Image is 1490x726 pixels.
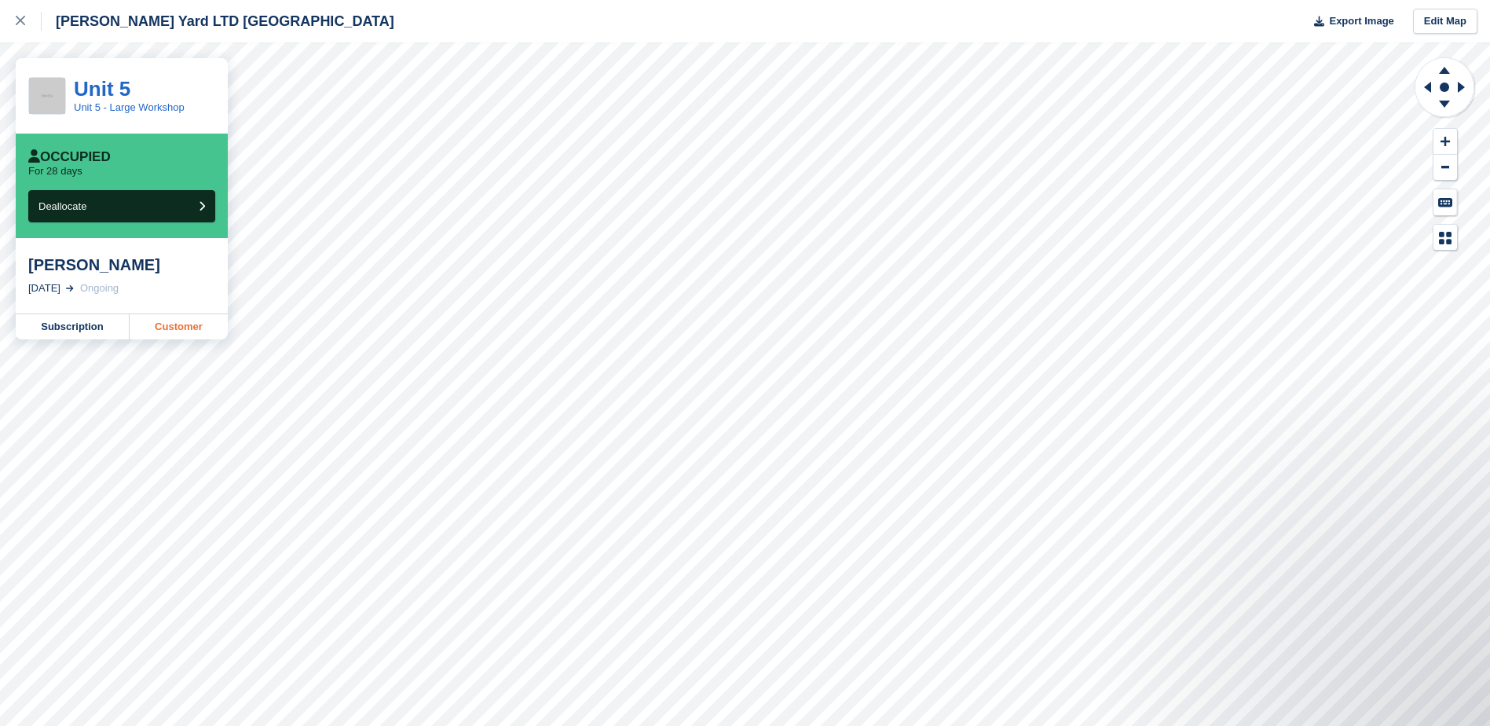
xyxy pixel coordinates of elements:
[66,285,74,291] img: arrow-right-light-icn-cde0832a797a2874e46488d9cf13f60e5c3a73dbe684e267c42b8395dfbc2abf.svg
[29,78,65,114] img: 256x256-placeholder-a091544baa16b46aadf0b611073c37e8ed6a367829ab441c3b0103e7cf8a5b1b.png
[74,101,185,113] a: Unit 5 - Large Workshop
[28,165,82,178] p: For 28 days
[42,12,394,31] div: [PERSON_NAME] Yard LTD [GEOGRAPHIC_DATA]
[1305,9,1394,35] button: Export Image
[28,280,60,296] div: [DATE]
[38,200,86,212] span: Deallocate
[1433,155,1457,181] button: Zoom Out
[1433,189,1457,215] button: Keyboard Shortcuts
[1329,13,1393,29] span: Export Image
[130,314,228,339] a: Customer
[28,190,215,222] button: Deallocate
[1413,9,1477,35] a: Edit Map
[1433,129,1457,155] button: Zoom In
[28,149,111,165] div: Occupied
[16,314,130,339] a: Subscription
[80,280,119,296] div: Ongoing
[1433,225,1457,251] button: Map Legend
[74,77,130,101] a: Unit 5
[28,255,215,274] div: [PERSON_NAME]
